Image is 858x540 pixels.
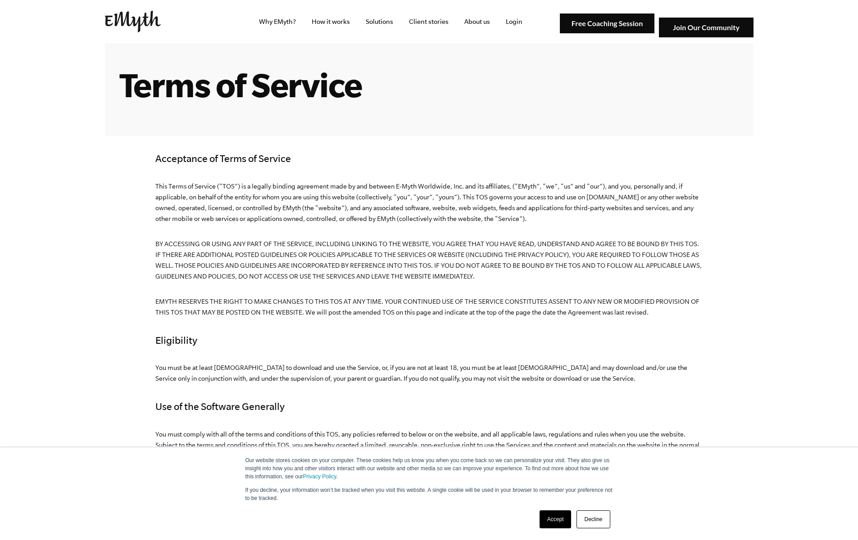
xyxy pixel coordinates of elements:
[155,150,703,166] h4: Acceptance of Terms of Service
[155,398,703,414] h4: Use of the Software Generally
[155,296,703,318] p: EMYTH RESERVES THE RIGHT TO MAKE CHANGES TO THIS TOS AT ANY TIME. YOUR CONTINUED USE OF THE SERVI...
[155,181,703,224] p: This Terms of Service (“TOS”) is a legally binding agreement made by and between E-Myth Worldwide...
[245,456,613,481] p: Our website stores cookies on your computer. These cookies help us know you when you come back so...
[119,65,739,104] h1: Terms of Service
[577,510,610,528] a: Decline
[245,486,613,502] p: If you decline, your information won’t be tracked when you visit this website. A single cookie wi...
[155,429,703,461] p: You must comply with all of the terms and conditions of this TOS, any policies referred to below ...
[155,238,703,282] p: BY ACCESSING OR USING ANY PART OF THE SERVICE, INCLUDING LINKING TO THE WEBSITE, YOU AGREE THAT Y...
[540,510,572,528] a: Accept
[105,11,161,32] img: EMyth
[155,362,703,384] p: You must be at least [DEMOGRAPHIC_DATA] to download and use the Service, or, if you are not at le...
[155,332,703,348] h4: Eligibility
[659,18,754,38] img: Join Our Community
[303,473,336,480] a: Privacy Policy
[560,13,654,34] img: Free Coaching Session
